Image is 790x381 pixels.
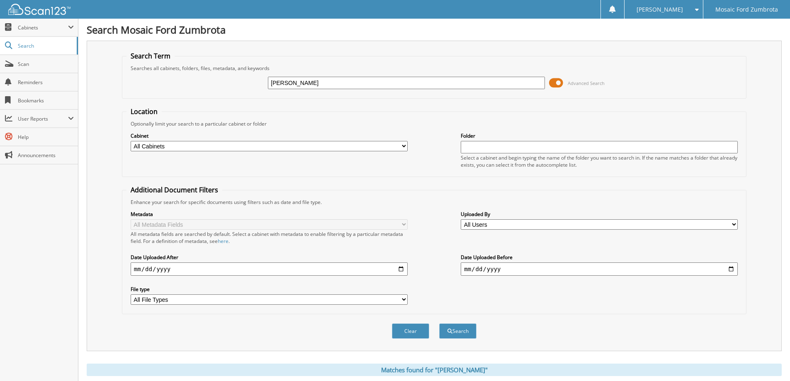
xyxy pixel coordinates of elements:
[131,211,408,218] label: Metadata
[461,254,738,261] label: Date Uploaded Before
[218,238,228,245] a: here
[18,133,74,141] span: Help
[18,61,74,68] span: Scan
[18,115,68,122] span: User Reports
[87,364,782,376] div: Matches found for "[PERSON_NAME]"
[637,7,683,12] span: [PERSON_NAME]
[131,132,408,139] label: Cabinet
[461,154,738,168] div: Select a cabinet and begin typing the name of the folder you want to search in. If the name match...
[18,42,73,49] span: Search
[461,262,738,276] input: end
[8,4,70,15] img: scan123-logo-white.svg
[461,211,738,218] label: Uploaded By
[18,97,74,104] span: Bookmarks
[568,80,605,86] span: Advanced Search
[131,231,408,245] div: All metadata fields are searched by default. Select a cabinet with metadata to enable filtering b...
[126,199,742,206] div: Enhance your search for specific documents using filters such as date and file type.
[715,7,778,12] span: Mosaic Ford Zumbrota
[131,262,408,276] input: start
[461,132,738,139] label: Folder
[126,107,162,116] legend: Location
[18,24,68,31] span: Cabinets
[18,79,74,86] span: Reminders
[18,152,74,159] span: Announcements
[126,185,222,194] legend: Additional Document Filters
[439,323,476,339] button: Search
[126,51,175,61] legend: Search Term
[126,65,742,72] div: Searches all cabinets, folders, files, metadata, and keywords
[87,23,782,36] h1: Search Mosaic Ford Zumbrota
[392,323,429,339] button: Clear
[126,120,742,127] div: Optionally limit your search to a particular cabinet or folder
[131,286,408,293] label: File type
[131,254,408,261] label: Date Uploaded After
